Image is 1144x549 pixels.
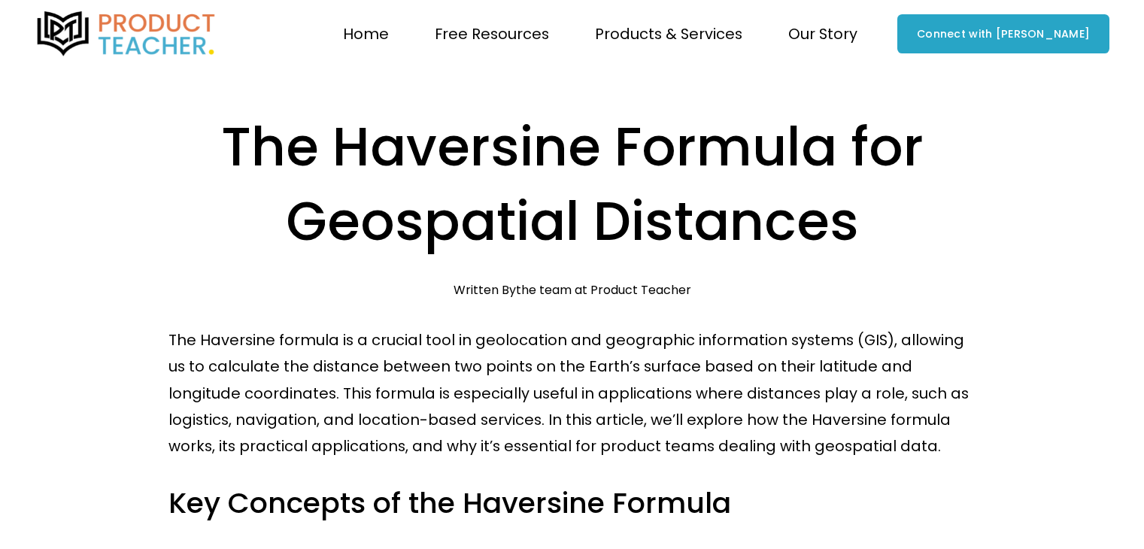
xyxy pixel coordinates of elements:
span: Our Story [788,21,857,47]
a: folder dropdown [788,20,857,49]
a: folder dropdown [595,20,742,49]
img: Product Teacher [35,11,218,56]
a: Connect with [PERSON_NAME] [897,14,1109,53]
a: folder dropdown [435,20,549,49]
span: Products & Services [595,21,742,47]
h3: Key Concepts of the Haversine Formula [168,484,975,523]
a: Home [343,20,389,49]
span: Free Resources [435,21,549,47]
h1: The Haversine Formula for Geospatial Distances [168,110,975,259]
p: The Haversine formula is a crucial tool in geolocation and geographic information systems (GIS), ... [168,327,975,460]
div: Written By [454,283,691,297]
a: the team at Product Teacher [516,281,691,299]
